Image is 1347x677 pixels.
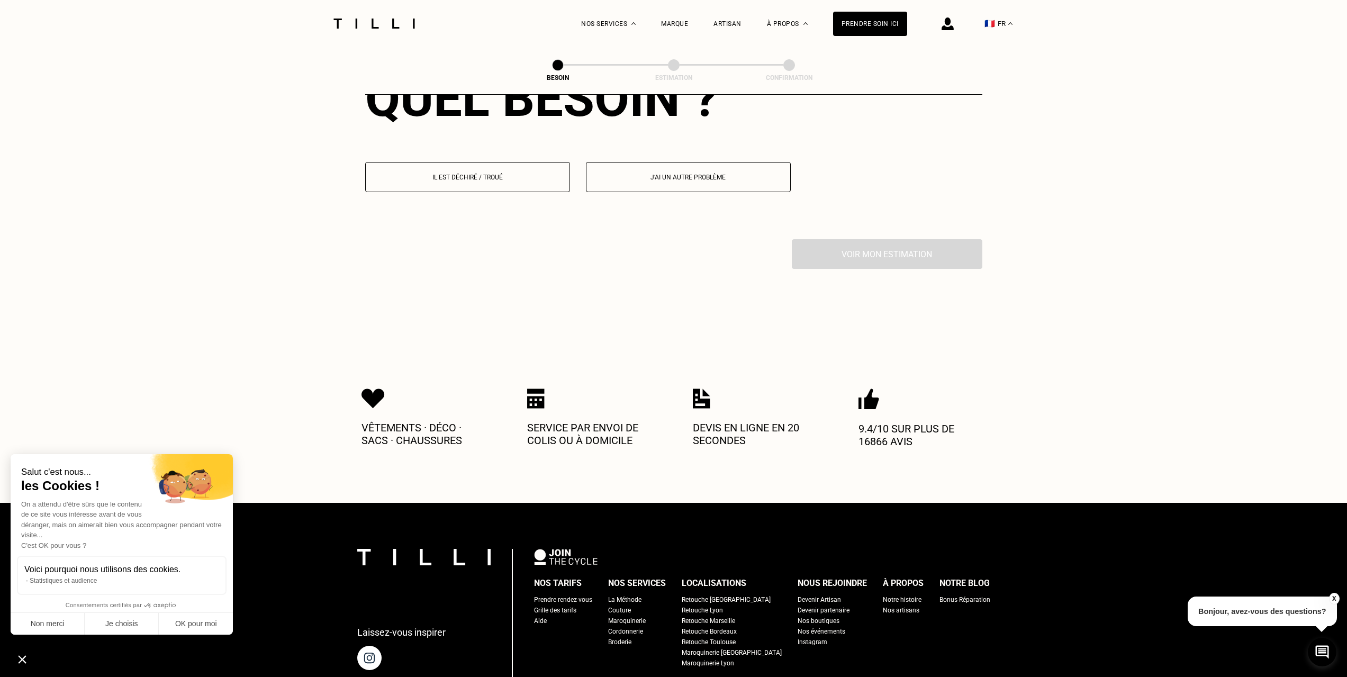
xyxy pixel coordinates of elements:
[608,626,643,637] a: Cordonnerie
[693,389,710,409] img: Icon
[527,421,654,447] p: Service par envoi de colis ou à domicile
[693,421,820,447] p: Devis en ligne en 20 secondes
[798,637,827,647] a: Instagram
[357,646,382,670] img: page instagram de Tilli une retoucherie à domicile
[798,626,845,637] a: Nos événements
[942,17,954,30] img: icône connexion
[527,389,545,409] img: Icon
[586,162,791,192] button: J‘ai un autre problème
[682,605,723,616] a: Retouche Lyon
[798,594,841,605] a: Devenir Artisan
[534,594,592,605] a: Prendre rendez-vous
[858,389,879,410] img: Icon
[534,575,582,591] div: Nos tarifs
[1188,597,1337,626] p: Bonjour, avez-vous des questions?
[357,549,491,565] img: logo Tilli
[534,616,547,626] a: Aide
[883,605,919,616] a: Nos artisans
[833,12,907,36] a: Prendre soin ici
[803,22,808,25] img: Menu déroulant à propos
[682,647,782,658] a: Maroquinerie [GEOGRAPHIC_DATA]
[798,616,839,626] a: Nos boutiques
[608,637,631,647] a: Broderie
[608,605,631,616] a: Couture
[621,74,727,82] div: Estimation
[1328,593,1339,604] button: X
[592,174,785,181] p: J‘ai un autre problème
[939,575,990,591] div: Notre blog
[534,605,576,616] a: Grille des tarifs
[365,162,570,192] button: Il est déchiré / troué
[883,594,921,605] a: Notre histoire
[365,69,982,128] div: Quel besoin ?
[682,658,734,669] a: Maroquinerie Lyon
[736,74,842,82] div: Confirmation
[713,20,742,28] a: Artisan
[631,22,636,25] img: Menu déroulant
[682,616,735,626] a: Retouche Marseille
[357,627,446,638] p: Laissez-vous inspirer
[505,74,611,82] div: Besoin
[939,594,990,605] a: Bonus Réparation
[682,637,736,647] a: Retouche Toulouse
[534,549,598,565] img: logo Join The Cycle
[682,594,771,605] a: Retouche [GEOGRAPHIC_DATA]
[361,389,385,409] img: Icon
[661,20,688,28] a: Marque
[330,19,419,29] img: Logo du service de couturière Tilli
[682,626,737,637] a: Retouche Bordeaux
[371,174,564,181] p: Il est déchiré / troué
[858,422,986,448] p: 9.4/10 sur plus de 16866 avis
[1008,22,1012,25] img: menu déroulant
[682,575,746,591] div: Localisations
[608,616,646,626] a: Maroquinerie
[361,421,489,447] p: Vêtements · Déco · Sacs · Chaussures
[984,19,995,29] span: 🇫🇷
[608,575,666,591] div: Nos services
[883,575,924,591] div: À propos
[608,594,641,605] a: La Méthode
[798,605,849,616] a: Devenir partenaire
[798,575,867,591] div: Nous rejoindre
